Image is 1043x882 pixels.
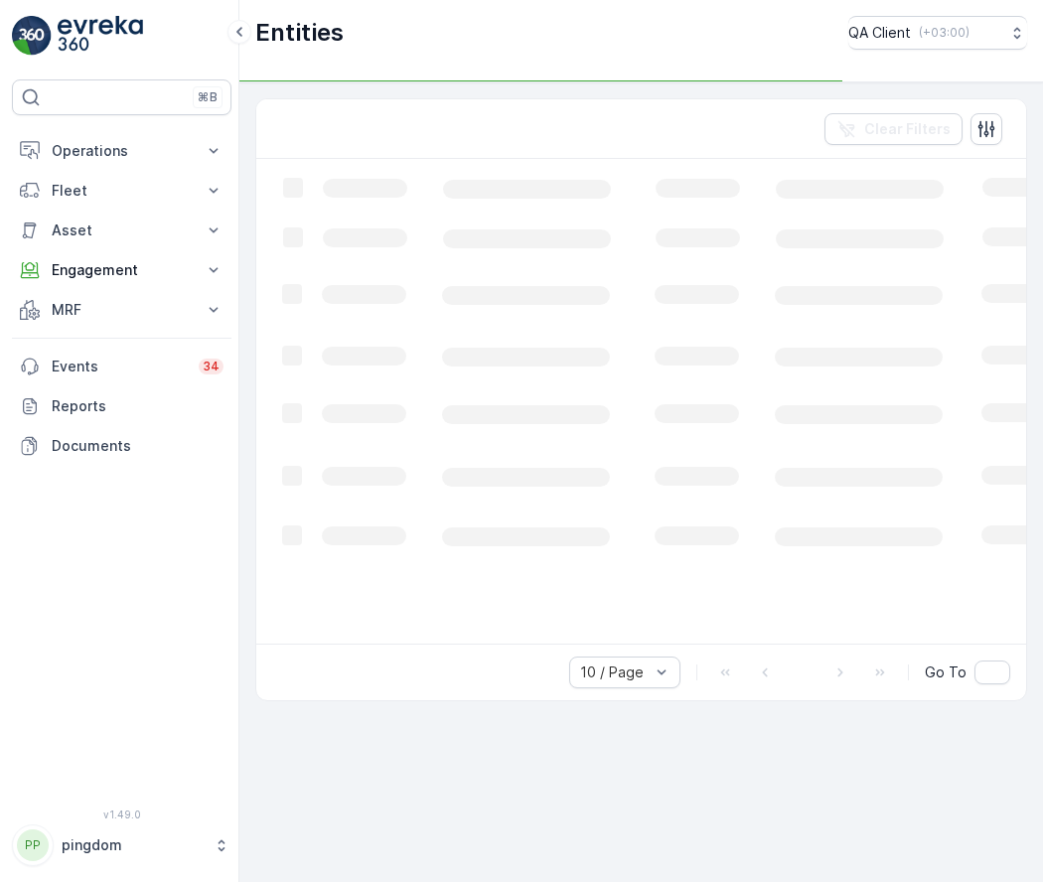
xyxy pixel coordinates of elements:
[12,290,231,330] button: MRF
[12,16,52,56] img: logo
[12,426,231,466] a: Documents
[58,16,143,56] img: logo_light-DOdMpM7g.png
[12,211,231,250] button: Asset
[919,25,969,41] p: ( +03:00 )
[52,260,192,280] p: Engagement
[925,662,967,682] span: Go To
[12,824,231,866] button: PPpingdom
[52,220,192,240] p: Asset
[12,131,231,171] button: Operations
[864,119,951,139] p: Clear Filters
[12,347,231,386] a: Events34
[12,250,231,290] button: Engagement
[52,300,192,320] p: MRF
[848,16,1027,50] button: QA Client(+03:00)
[203,359,220,374] p: 34
[62,835,204,855] p: pingdom
[17,829,49,861] div: PP
[12,171,231,211] button: Fleet
[12,386,231,426] a: Reports
[52,141,192,161] p: Operations
[255,17,344,49] p: Entities
[824,113,963,145] button: Clear Filters
[848,23,911,43] p: QA Client
[52,436,223,456] p: Documents
[52,181,192,201] p: Fleet
[52,357,187,376] p: Events
[52,396,223,416] p: Reports
[12,808,231,820] span: v 1.49.0
[198,89,218,105] p: ⌘B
